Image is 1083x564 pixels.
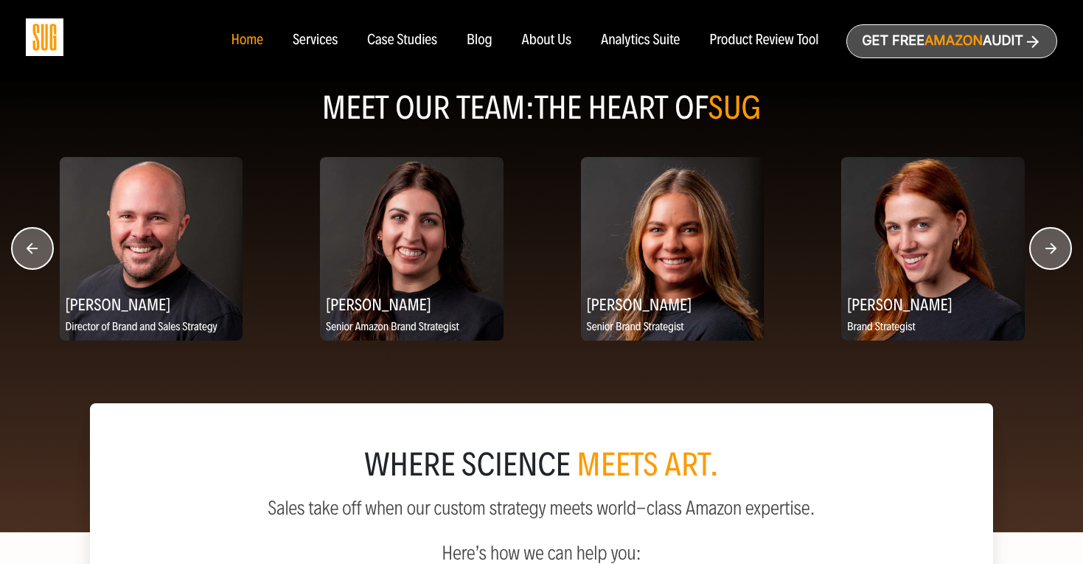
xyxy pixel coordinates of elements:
p: Senior Amazon Brand Strategist [320,318,504,337]
img: Sug [26,18,63,56]
img: Emily Kozel, Brand Strategist [841,157,1025,341]
span: meets art. [577,445,719,484]
a: Analytics Suite [601,32,680,49]
p: Sales take off when our custom strategy meets world-class Amazon expertise. [125,498,957,519]
a: Services [293,32,338,49]
a: Case Studies [367,32,437,49]
h2: [PERSON_NAME] [320,290,504,318]
p: Senior Brand Strategist [581,318,765,337]
h2: [PERSON_NAME] [60,290,243,318]
div: where science [125,450,957,480]
a: Get freeAmazonAudit [846,24,1057,58]
img: Katie Ritterbush, Senior Brand Strategist [581,157,765,341]
h2: [PERSON_NAME] [841,290,1025,318]
p: Brand Strategist [841,318,1025,337]
a: Home [231,32,262,49]
span: Amazon [924,33,983,49]
a: Product Review Tool [709,32,818,49]
p: Here’s how we can help you: [125,531,957,564]
a: Blog [467,32,492,49]
img: Brett Vetter, Director of Brand and Sales Strategy [60,157,243,341]
h2: [PERSON_NAME] [581,290,765,318]
a: About Us [522,32,572,49]
span: SUG [708,88,762,128]
p: Director of Brand and Sales Strategy [60,318,243,337]
img: Meridith Andrew, Senior Amazon Brand Strategist [320,157,504,341]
